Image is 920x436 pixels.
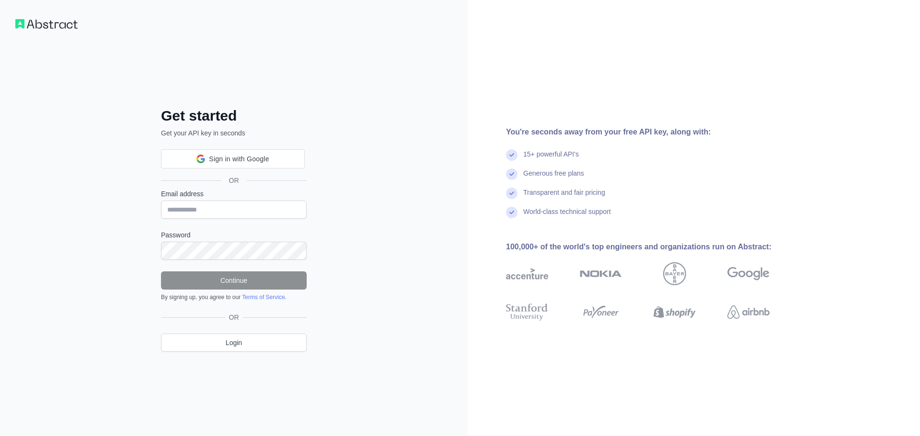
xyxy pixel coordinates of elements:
[506,302,548,323] img: stanford university
[161,334,307,352] a: Login
[654,302,696,323] img: shopify
[580,262,622,285] img: nokia
[523,188,605,207] div: Transparent and fair pricing
[506,241,800,253] div: 100,000+ of the world's top engineers and organizations run on Abstract:
[161,230,307,240] label: Password
[523,168,584,188] div: Generous free plans
[727,262,770,285] img: google
[663,262,686,285] img: bayer
[523,149,579,168] div: 15+ powerful API's
[221,176,247,185] span: OR
[506,188,517,199] img: check mark
[161,271,307,290] button: Continue
[506,207,517,218] img: check mark
[506,126,800,138] div: You're seconds away from your free API key, along with:
[161,149,305,168] div: Sign in with Google
[506,149,517,161] img: check mark
[161,128,307,138] p: Get your API key in seconds
[506,168,517,180] img: check mark
[580,302,622,323] img: payoneer
[727,302,770,323] img: airbnb
[161,189,307,199] label: Email address
[161,107,307,124] h2: Get started
[161,293,307,301] div: By signing up, you agree to our .
[15,19,78,29] img: Workflow
[225,313,243,322] span: OR
[506,262,548,285] img: accenture
[523,207,611,226] div: World-class technical support
[242,294,285,301] a: Terms of Service
[209,154,269,164] span: Sign in with Google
